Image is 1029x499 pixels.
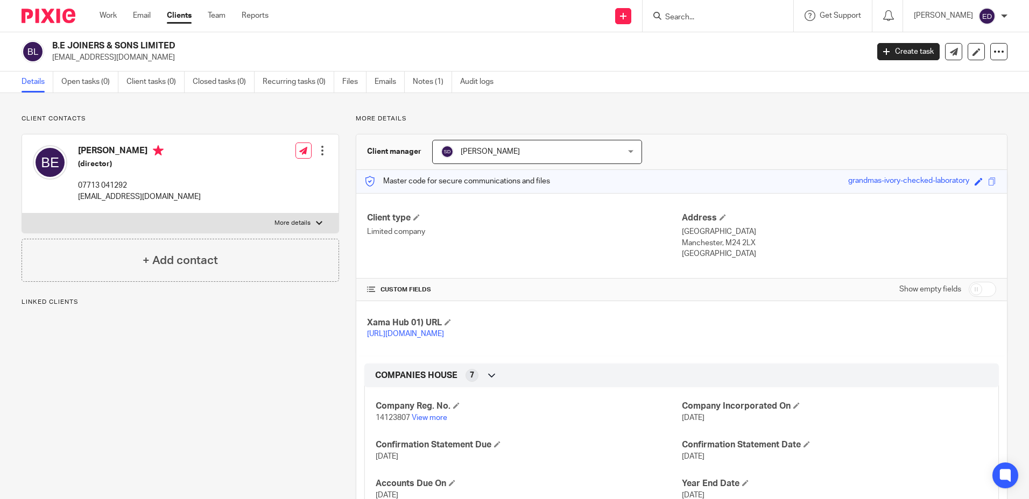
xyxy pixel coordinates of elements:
p: [EMAIL_ADDRESS][DOMAIN_NAME] [52,52,861,63]
p: Manchester, M24 2LX [682,238,996,248]
h4: [PERSON_NAME] [78,145,201,159]
a: Files [342,72,367,92]
p: Master code for secure communications and files [364,176,550,187]
a: Team [208,10,225,21]
a: View more [412,414,447,422]
img: svg%3E [33,145,67,180]
a: Work [100,10,117,21]
span: [PERSON_NAME] [461,148,520,155]
a: Email [133,10,151,21]
h4: Company Incorporated On [682,401,988,412]
div: grandmas-ivory-checked-laboratory [848,175,969,188]
p: More details [274,219,311,227]
span: [DATE] [376,491,398,499]
label: Show empty fields [899,284,961,295]
a: Client tasks (0) [126,72,185,92]
a: Reports [242,10,269,21]
p: [GEOGRAPHIC_DATA] [682,248,996,259]
h4: Year End Date [682,478,988,489]
h4: CUSTOM FIELDS [367,286,681,294]
a: Clients [167,10,192,21]
h4: Accounts Due On [376,478,681,489]
h2: B.E JOINERS & SONS LIMITED [52,40,699,52]
h5: (director) [78,159,201,169]
h3: Client manager [367,146,421,157]
p: Linked clients [22,298,339,306]
img: svg%3E [441,145,454,158]
a: Emails [375,72,405,92]
a: [URL][DOMAIN_NAME] [367,330,444,338]
span: [DATE] [682,453,704,460]
span: 14123807 [376,414,410,422]
a: Recurring tasks (0) [263,72,334,92]
h4: Company Reg. No. [376,401,681,412]
a: Create task [877,43,940,60]
span: 7 [470,370,474,381]
h4: Confirmation Statement Due [376,439,681,451]
i: Primary [153,145,164,156]
h4: Client type [367,212,681,224]
a: Closed tasks (0) [193,72,255,92]
a: Notes (1) [413,72,452,92]
p: More details [356,115,1007,123]
p: Limited company [367,226,681,237]
p: [GEOGRAPHIC_DATA] [682,226,996,237]
input: Search [664,13,761,23]
span: Get Support [820,12,861,19]
img: svg%3E [22,40,44,63]
img: Pixie [22,9,75,23]
img: svg%3E [978,8,996,25]
span: COMPANIES HOUSE [375,370,457,381]
a: Details [22,72,53,92]
h4: Xama Hub 01) URL [367,317,681,329]
h4: Address [682,212,996,224]
p: [EMAIL_ADDRESS][DOMAIN_NAME] [78,191,201,202]
a: Audit logs [460,72,502,92]
p: Client contacts [22,115,339,123]
h4: + Add contact [143,252,218,269]
p: 07713 041292 [78,180,201,191]
h4: Confirmation Statement Date [682,439,988,451]
span: [DATE] [682,491,704,499]
p: [PERSON_NAME] [914,10,973,21]
span: [DATE] [376,453,398,460]
a: Open tasks (0) [61,72,118,92]
span: [DATE] [682,414,704,422]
